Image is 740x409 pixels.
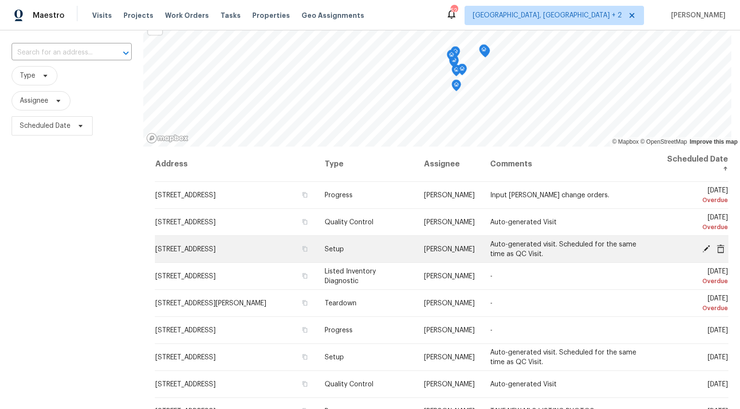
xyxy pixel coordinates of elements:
[424,327,475,334] span: [PERSON_NAME]
[447,50,456,65] div: Map marker
[325,381,373,388] span: Quality Control
[325,246,344,253] span: Setup
[92,11,112,20] span: Visits
[662,276,728,286] div: Overdue
[301,218,309,226] button: Copy Address
[155,354,216,361] span: [STREET_ADDRESS]
[20,121,70,131] span: Scheduled Date
[33,11,65,20] span: Maestro
[662,303,728,313] div: Overdue
[301,245,309,253] button: Copy Address
[424,381,475,388] span: [PERSON_NAME]
[708,381,728,388] span: [DATE]
[155,219,216,226] span: [STREET_ADDRESS]
[12,45,105,60] input: Search for an address...
[424,300,475,307] span: [PERSON_NAME]
[325,219,373,226] span: Quality Control
[424,273,475,280] span: [PERSON_NAME]
[667,11,726,20] span: [PERSON_NAME]
[20,96,48,106] span: Assignee
[451,6,457,15] div: 52
[490,273,493,280] span: -
[490,300,493,307] span: -
[155,273,216,280] span: [STREET_ADDRESS]
[252,11,290,20] span: Properties
[155,147,317,182] th: Address
[449,55,459,70] div: Map marker
[155,192,216,199] span: [STREET_ADDRESS]
[662,187,728,205] span: [DATE]
[662,268,728,286] span: [DATE]
[662,222,728,232] div: Overdue
[325,354,344,361] span: Setup
[452,65,461,80] div: Map marker
[301,272,309,280] button: Copy Address
[123,11,153,20] span: Projects
[490,192,609,199] span: Input [PERSON_NAME] change orders.
[708,354,728,361] span: [DATE]
[473,11,622,20] span: [GEOGRAPHIC_DATA], [GEOGRAPHIC_DATA] + 2
[490,381,557,388] span: Auto-generated Visit
[482,147,655,182] th: Comments
[424,219,475,226] span: [PERSON_NAME]
[317,147,416,182] th: Type
[325,268,376,285] span: Listed Inventory Diagnostic
[119,46,133,60] button: Open
[490,327,493,334] span: -
[301,299,309,307] button: Copy Address
[165,11,209,20] span: Work Orders
[490,219,557,226] span: Auto-generated Visit
[490,241,636,258] span: Auto-generated visit. Scheduled for the same time as QC Visit.
[713,244,728,253] span: Cancel
[155,381,216,388] span: [STREET_ADDRESS]
[451,46,460,61] div: Map marker
[690,138,738,145] a: Improve this map
[424,354,475,361] span: [PERSON_NAME]
[662,214,728,232] span: [DATE]
[416,147,482,182] th: Assignee
[146,133,189,144] a: Mapbox homepage
[220,12,241,19] span: Tasks
[325,327,353,334] span: Progress
[325,192,353,199] span: Progress
[490,349,636,366] span: Auto-generated visit. Scheduled for the same time as QC Visit.
[301,191,309,199] button: Copy Address
[155,246,216,253] span: [STREET_ADDRESS]
[155,327,216,334] span: [STREET_ADDRESS]
[479,44,489,59] div: Map marker
[480,46,490,61] div: Map marker
[20,71,35,81] span: Type
[325,300,356,307] span: Teardown
[662,295,728,313] span: [DATE]
[301,380,309,388] button: Copy Address
[452,80,461,95] div: Map marker
[662,195,728,205] div: Overdue
[457,64,467,79] div: Map marker
[301,353,309,361] button: Copy Address
[143,2,731,147] canvas: Map
[640,138,687,145] a: OpenStreetMap
[655,147,728,182] th: Scheduled Date ↑
[301,326,309,334] button: Copy Address
[699,244,713,253] span: Edit
[708,327,728,334] span: [DATE]
[424,246,475,253] span: [PERSON_NAME]
[155,300,266,307] span: [STREET_ADDRESS][PERSON_NAME]
[301,11,364,20] span: Geo Assignments
[612,138,639,145] a: Mapbox
[424,192,475,199] span: [PERSON_NAME]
